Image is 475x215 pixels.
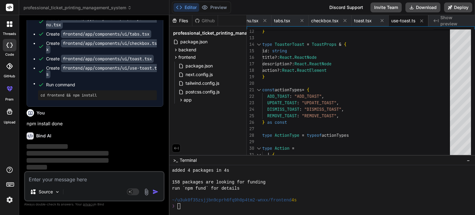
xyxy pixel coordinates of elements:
div: 21 [247,87,254,93]
div: 31 [247,152,254,158]
span: type [262,132,272,138]
span: >_ [173,157,178,163]
span: package.json [185,62,213,70]
span: professional_ticket_printing_management_system [24,5,132,11]
div: Click to collapse the range. [255,87,263,93]
span: "ADD_TOAST" [294,93,322,99]
div: 16 [247,54,254,61]
span: id [262,48,267,54]
button: Preview [199,3,229,12]
div: 18 [247,67,254,74]
span: = [307,41,309,47]
div: Create [46,56,154,62]
span: privacy [83,202,94,206]
span: ‌ [27,165,47,170]
span: "DISMISS_TOAST" [304,106,341,112]
button: Invite Team [370,2,402,12]
span: "REMOVE_TOAST" [302,113,336,118]
h6: You [36,110,45,116]
span: } [262,28,265,34]
span: DISMISS_TOAST [267,106,299,112]
div: 24 [247,106,254,113]
span: : [297,100,299,105]
span: | [267,152,270,157]
span: 158 packages are looking for funding [172,179,265,185]
code: frontend/app/components/ui/use-toast.ts [46,64,157,78]
span: description?: [262,61,294,67]
div: 23 [247,100,254,106]
img: settings [4,195,15,205]
span: . [307,61,309,67]
span: ToasterToast [275,41,304,47]
span: : [297,113,299,118]
span: Run command [46,82,157,88]
img: Pick Models [55,189,60,195]
code: frontend/app/components/ui/tabs.tsx [61,30,151,38]
span: ReactNode [309,61,332,67]
label: prem [5,97,14,102]
span: backend [178,47,196,53]
span: actionTypes [275,87,302,92]
span: Action [275,145,289,151]
p: Always double-check its answers. Your in Bind [24,201,165,207]
img: attachment [143,188,150,196]
span: − [467,157,470,163]
span: run `npm fund` for details [172,186,239,191]
span: type [262,41,272,47]
span: tabs.tsx [274,18,290,24]
span: actionTypes [322,132,349,138]
span: package.json [180,38,208,45]
div: Create [46,40,157,53]
pre: cd frontend && npm install [41,93,154,98]
div: Github [192,18,218,24]
span: ‌ [27,151,109,156]
span: REMOVE_TOAST [267,113,297,118]
span: ReactNode [294,54,317,60]
span: type [262,145,272,151]
span: ‌ [27,144,68,149]
span: = [302,87,304,92]
span: React [280,54,292,60]
span: , [322,93,324,99]
span: { [344,41,346,47]
div: Files [169,18,192,24]
span: React [294,61,307,67]
code: frontend/app/components/ui/toast.tsx [61,55,154,63]
span: postcss.config.js [185,88,220,96]
span: : [267,48,270,54]
span: professional_ticket_printing_management_system [173,30,281,36]
label: threads [3,31,16,37]
div: 28 [247,132,254,139]
span: = [302,132,304,138]
span: const [275,119,287,125]
button: Download [405,2,440,12]
span: ~/u3uk0f35zsjjbn9cprh6fq9h0p4tm2-wnxx/frontend [172,197,291,203]
div: 29 [247,139,254,145]
label: Upload [4,120,15,125]
div: 20 [247,80,254,87]
div: Create [46,31,151,37]
div: 22 [247,93,254,100]
div: 27 [247,126,254,132]
span: frontend [178,54,196,60]
span: ‌ [27,158,109,163]
img: icon [152,189,159,195]
label: code [5,52,14,57]
div: Discord Support [326,2,367,12]
div: 25 [247,113,254,119]
span: string [272,48,287,54]
div: 26 [247,119,254,126]
p: Source [39,189,53,195]
label: GitHub [4,74,15,79]
div: Click to collapse the range. [255,41,263,48]
span: action?: [262,67,282,73]
span: ADD_TOAST [267,93,289,99]
span: = [292,145,294,151]
code: frontend/app/components/ui/dropdown-menu.tsx [46,15,157,29]
div: Click to collapse the range. [255,145,263,152]
div: 17 [247,61,254,67]
code: frontend/app/components/ui/checkbox.tsx [46,39,157,54]
span: 4s [292,197,297,203]
button: Editor [173,3,199,12]
span: React [282,67,294,73]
